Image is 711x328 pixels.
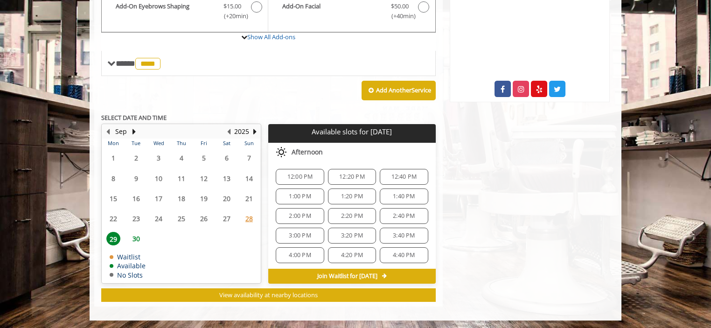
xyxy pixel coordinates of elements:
[115,126,127,137] button: Sep
[219,11,246,21] span: (+20min )
[273,1,430,23] label: Add-On Facial
[193,139,215,148] th: Fri
[393,212,415,220] span: 2:40 PM
[376,86,431,94] b: Add Another Service
[247,33,295,41] a: Show All Add-ons
[341,193,363,200] span: 1:20 PM
[125,229,147,249] td: Select day30
[104,126,112,137] button: Previous Month
[386,11,413,21] span: (+40min )
[102,229,125,249] td: Select day29
[393,251,415,259] span: 4:40 PM
[380,228,428,244] div: 3:40 PM
[393,193,415,200] span: 1:40 PM
[110,253,146,260] td: Waitlist
[362,81,436,100] button: Add AnotherService
[289,251,311,259] span: 4:00 PM
[380,188,428,204] div: 1:40 PM
[223,1,241,11] span: $15.00
[238,209,261,229] td: Select day28
[341,232,363,239] span: 3:20 PM
[242,212,256,225] span: 28
[380,169,428,185] div: 12:40 PM
[276,247,324,263] div: 4:00 PM
[317,272,377,280] span: Join Waitlist for [DATE]
[328,247,376,263] div: 4:20 PM
[292,148,323,156] span: Afternoon
[234,126,249,137] button: 2025
[391,173,417,181] span: 12:40 PM
[101,113,167,122] b: SELECT DATE AND TIME
[380,247,428,263] div: 4:40 PM
[341,212,363,220] span: 2:20 PM
[328,208,376,224] div: 2:20 PM
[328,188,376,204] div: 1:20 PM
[102,139,125,148] th: Mon
[380,208,428,224] div: 2:40 PM
[125,139,147,148] th: Tue
[106,232,120,245] span: 29
[339,173,365,181] span: 12:20 PM
[341,251,363,259] span: 4:20 PM
[276,208,324,224] div: 2:00 PM
[110,262,146,269] td: Available
[106,1,263,23] label: Add-On Eyebrows Shaping
[287,173,313,181] span: 12:00 PM
[130,126,138,137] button: Next Month
[276,228,324,244] div: 3:00 PM
[328,228,376,244] div: 3:20 PM
[328,169,376,185] div: 12:20 PM
[289,232,311,239] span: 3:00 PM
[282,1,381,21] b: Add-On Facial
[276,169,324,185] div: 12:00 PM
[238,139,261,148] th: Sun
[289,212,311,220] span: 2:00 PM
[110,272,146,279] td: No Slots
[129,232,143,245] span: 30
[225,126,232,137] button: Previous Year
[289,193,311,200] span: 1:00 PM
[147,139,170,148] th: Wed
[272,128,432,136] p: Available slots for [DATE]
[391,1,409,11] span: $50.00
[116,1,214,21] b: Add-On Eyebrows Shaping
[215,139,237,148] th: Sat
[219,291,318,299] span: View availability at nearby locations
[276,147,287,158] img: afternoon slots
[276,188,324,204] div: 1:00 PM
[170,139,192,148] th: Thu
[251,126,258,137] button: Next Year
[393,232,415,239] span: 3:40 PM
[101,288,436,302] button: View availability at nearby locations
